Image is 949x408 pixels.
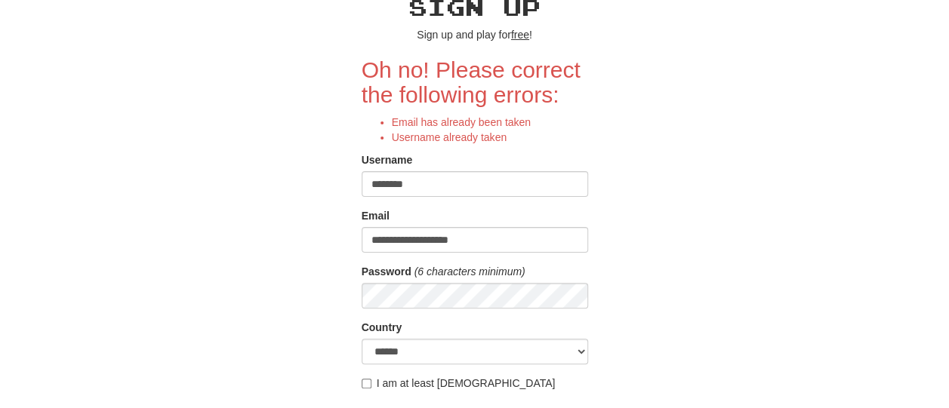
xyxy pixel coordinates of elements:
label: Country [362,320,402,335]
label: Username [362,152,413,167]
u: free [511,29,529,41]
input: I am at least [DEMOGRAPHIC_DATA] [362,379,371,388]
em: (6 characters minimum) [414,265,525,278]
li: Email has already been taken [392,115,588,130]
label: Email [362,208,390,223]
p: Sign up and play for ! [362,27,588,42]
label: Password [362,264,411,279]
li: Username already taken [392,130,588,145]
h2: Oh no! Please correct the following errors: [362,57,588,107]
label: I am at least [DEMOGRAPHIC_DATA] [362,376,556,391]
